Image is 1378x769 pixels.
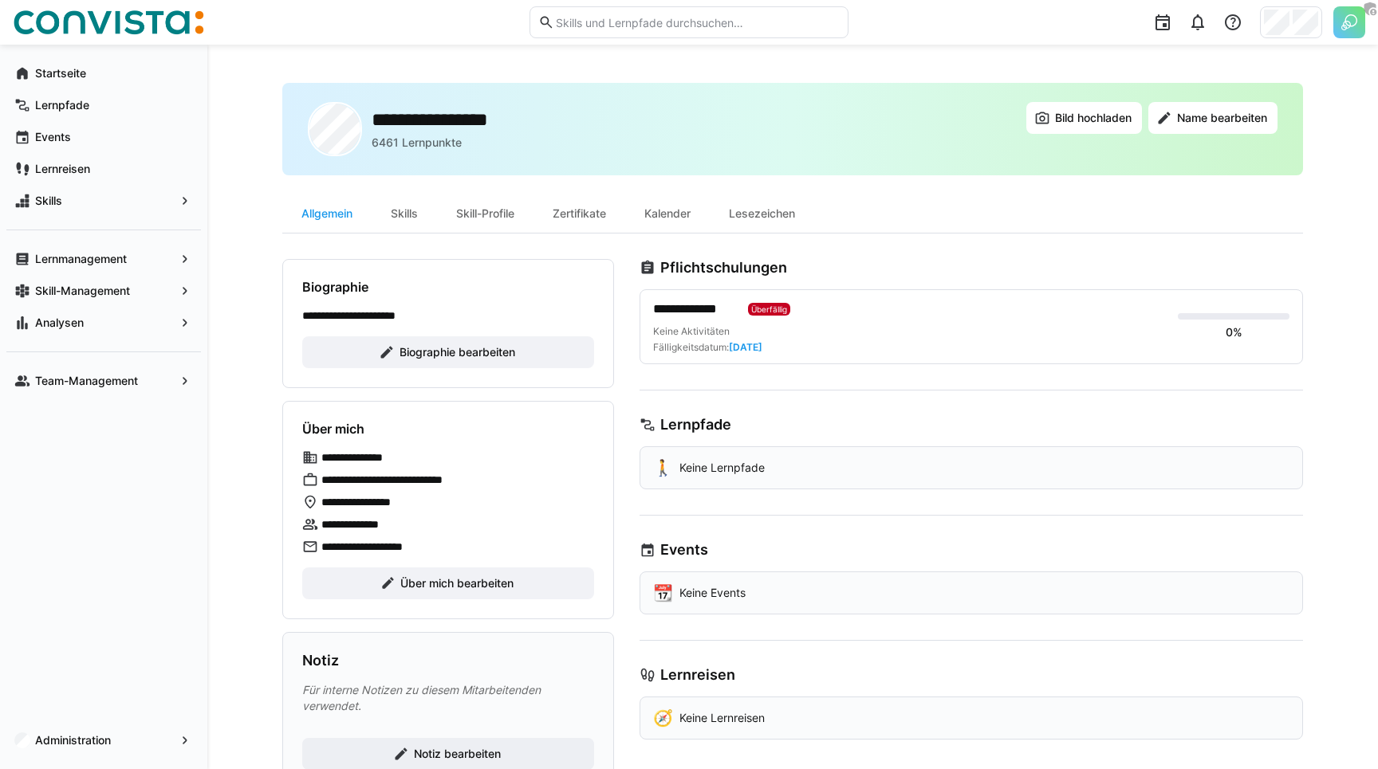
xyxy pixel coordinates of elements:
button: Biographie bearbeiten [302,336,594,368]
p: Keine Lernreisen [679,710,765,726]
div: Skill-Profile [437,194,533,233]
h3: Pflichtschulungen [660,259,787,277]
span: Name bearbeiten [1175,110,1270,126]
span: Notiz bearbeiten [411,746,503,762]
div: Kalender [625,194,710,233]
p: Keine Lernpfade [679,460,765,476]
div: Allgemein [282,194,372,233]
div: 0% [1226,324,1242,340]
div: 🚶 [653,460,673,476]
h4: Biographie [302,279,368,295]
h3: Lernpfade [660,416,731,434]
h3: Notiz [302,652,339,669]
p: 6461 Lernpunkte [372,135,462,151]
h3: Events [660,541,708,559]
button: Bild hochladen [1026,102,1142,134]
div: Fälligkeitsdatum: [653,341,762,354]
span: Bild hochladen [1053,110,1134,126]
div: 📆 [653,585,673,601]
div: Skills [372,194,437,233]
input: Skills und Lernpfade durchsuchen… [554,15,840,29]
span: Keine Aktivitäten [653,325,730,337]
span: Überfällig [751,304,787,314]
p: Für interne Notizen zu diesem Mitarbeitenden verwendet. [302,682,594,714]
span: [DATE] [729,341,762,353]
p: Keine Events [679,585,746,601]
button: Über mich bearbeiten [302,567,594,599]
div: Zertifikate [533,194,625,233]
div: 🧭 [653,710,673,726]
h4: Über mich [302,421,364,437]
h3: Lernreisen [660,666,735,684]
span: Über mich bearbeiten [398,575,516,591]
div: Lesezeichen [710,194,814,233]
span: Biographie bearbeiten [397,344,518,360]
button: Name bearbeiten [1148,102,1278,134]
